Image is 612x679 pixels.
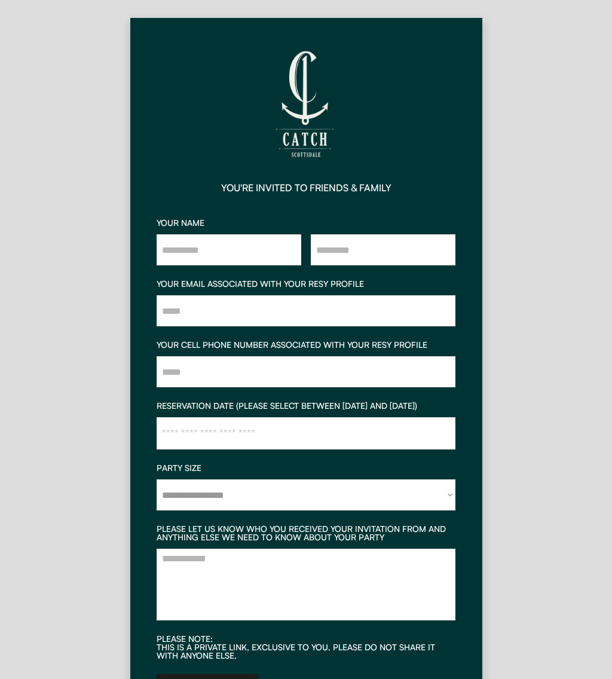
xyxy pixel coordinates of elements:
div: PLEASE LET US KNOW WHO YOU RECEIVED YOUR INVITATION FROM AND ANYTHING ELSE WE NEED TO KNOW ABOUT ... [157,525,455,542]
img: CATCH%20SCOTTSDALE_Logo%20Only.png [246,44,366,164]
div: RESERVATION DATE (PLEASE SELECT BETWEEN [DATE] AND [DATE]) [157,402,455,410]
div: YOUR NAME [157,219,455,227]
div: YOU'RE INVITED TO FRIENDS & FAMILY [221,183,391,192]
div: YOUR CELL PHONE NUMBER ASSOCIATED WITH YOUR RESY PROFILE [157,341,455,349]
div: YOUR EMAIL ASSOCIATED WITH YOUR RESY PROFILE [157,280,455,288]
div: PARTY SIZE [157,464,455,472]
div: PLEASE NOTE: THIS IS A PRIVATE LINK, EXCLUSIVE TO YOU. PLEASE DO NOT SHARE IT WITH ANYONE ELSE. [157,635,455,660]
